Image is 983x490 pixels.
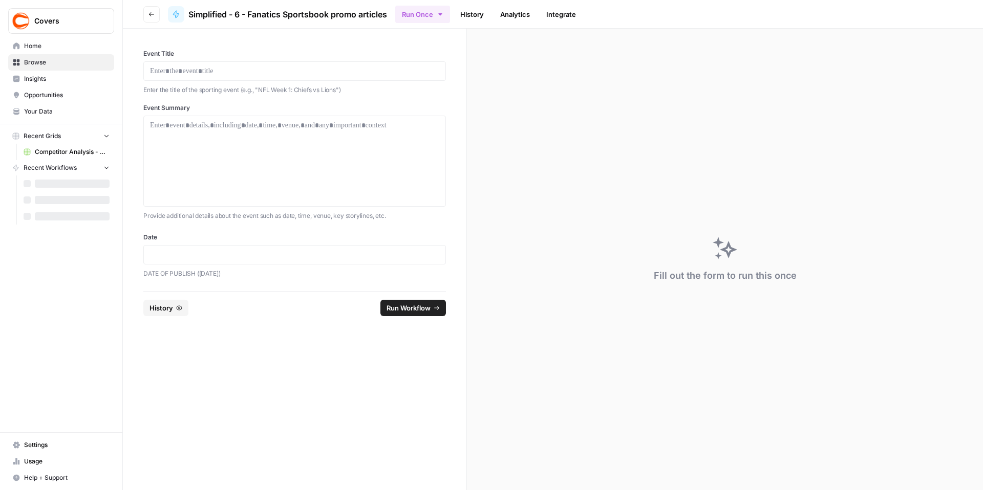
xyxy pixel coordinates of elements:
span: Home [24,41,110,51]
span: Help + Support [24,473,110,482]
button: History [143,300,188,316]
span: Recent Grids [24,131,61,141]
span: Your Data [24,107,110,116]
button: Recent Grids [8,128,114,144]
span: Competitor Analysis - URL Specific Grid [35,147,110,157]
p: Enter the title of the sporting event (e.g., "NFL Week 1: Chiefs vs Lions") [143,85,446,95]
span: Simplified - 6 - Fanatics Sportsbook promo articles [188,8,387,20]
div: Fill out the form to run this once [654,269,797,283]
a: Integrate [540,6,582,23]
span: Insights [24,74,110,83]
span: History [149,303,173,313]
label: Event Title [143,49,446,58]
button: Recent Workflows [8,160,114,175]
a: History [454,6,490,23]
label: Date [143,233,446,242]
span: Opportunities [24,91,110,100]
a: Settings [8,437,114,453]
a: Your Data [8,103,114,120]
a: Competitor Analysis - URL Specific Grid [19,144,114,160]
a: Simplified - 6 - Fanatics Sportsbook promo articles [168,6,387,23]
button: Help + Support [8,470,114,486]
label: Event Summary [143,103,446,113]
a: Usage [8,453,114,470]
a: Insights [8,71,114,87]
span: Usage [24,457,110,466]
button: Workspace: Covers [8,8,114,34]
span: Settings [24,440,110,450]
span: Run Workflow [387,303,431,313]
span: Browse [24,58,110,67]
button: Run Workflow [380,300,446,316]
p: Provide additional details about the event such as date, time, venue, key storylines, etc. [143,211,446,221]
a: Opportunities [8,87,114,103]
button: Run Once [395,6,450,23]
a: Browse [8,54,114,71]
a: Analytics [494,6,536,23]
p: DATE OF PUBLISH ([DATE]) [143,269,446,279]
span: Covers [34,16,96,26]
img: Covers Logo [12,12,30,30]
span: Recent Workflows [24,163,77,172]
a: Home [8,38,114,54]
